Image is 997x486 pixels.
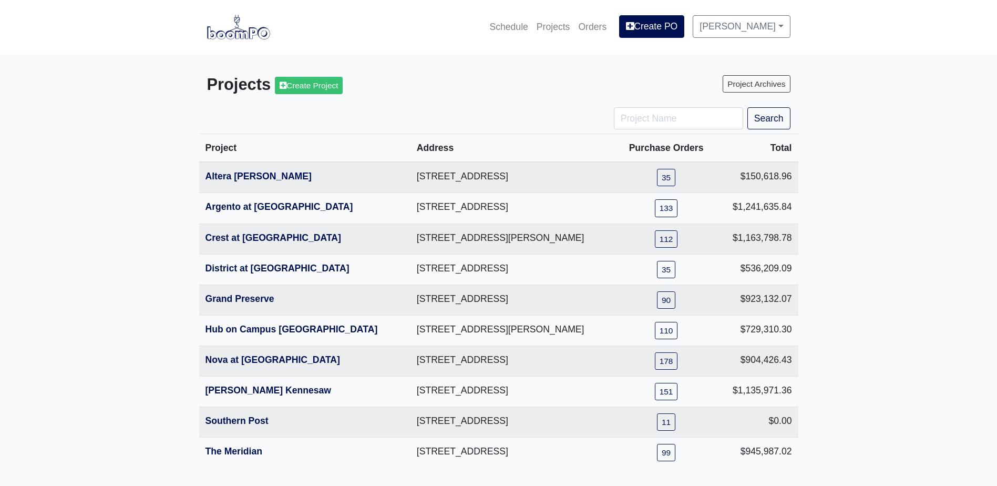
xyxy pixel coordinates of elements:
[205,171,312,181] a: Altera [PERSON_NAME]
[410,285,616,315] td: [STREET_ADDRESS]
[205,416,269,426] a: Southern Post
[199,134,410,163] th: Project
[747,107,790,129] button: Search
[655,352,678,370] a: 178
[657,413,675,431] a: 11
[614,107,743,129] input: Project Name
[410,193,616,224] td: [STREET_ADDRESS]
[410,134,616,163] th: Address
[410,346,616,376] td: [STREET_ADDRESS]
[205,355,340,365] a: Nova at [GEOGRAPHIC_DATA]
[410,162,616,193] td: [STREET_ADDRESS]
[205,324,378,335] a: Hub on Campus [GEOGRAPHIC_DATA]
[716,254,798,285] td: $536,209.09
[657,444,675,461] a: 99
[410,254,616,285] td: [STREET_ADDRESS]
[205,263,350,274] a: District at [GEOGRAPHIC_DATA]
[657,169,675,186] a: 35
[410,315,616,346] td: [STREET_ADDRESS][PERSON_NAME]
[205,385,332,396] a: [PERSON_NAME] Kennesaw
[655,322,678,339] a: 110
[410,438,616,468] td: [STREET_ADDRESS]
[205,293,274,304] a: Grand Preserve
[693,15,790,37] a: [PERSON_NAME]
[655,199,678,217] a: 133
[619,15,684,37] a: Create PO
[716,438,798,468] td: $945,987.02
[716,193,798,224] td: $1,241,635.84
[205,446,263,457] a: The Meridian
[716,134,798,163] th: Total
[205,232,341,243] a: Crest at [GEOGRAPHIC_DATA]
[716,377,798,407] td: $1,135,971.36
[410,377,616,407] td: [STREET_ADDRESS]
[716,407,798,438] td: $0.00
[655,383,678,400] a: 151
[410,224,616,254] td: [STREET_ADDRESS][PERSON_NAME]
[207,15,270,39] img: boomPO
[616,134,716,163] th: Purchase Orders
[485,15,532,38] a: Schedule
[723,75,790,93] a: Project Archives
[205,201,353,212] a: Argento at [GEOGRAPHIC_DATA]
[657,291,675,309] a: 90
[716,346,798,376] td: $904,426.43
[716,315,798,346] td: $729,310.30
[716,162,798,193] td: $150,618.96
[207,75,491,95] h3: Projects
[275,77,343,94] a: Create Project
[410,407,616,438] td: [STREET_ADDRESS]
[655,230,678,248] a: 112
[574,15,611,38] a: Orders
[657,261,675,278] a: 35
[532,15,574,38] a: Projects
[716,285,798,315] td: $923,132.07
[716,224,798,254] td: $1,163,798.78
